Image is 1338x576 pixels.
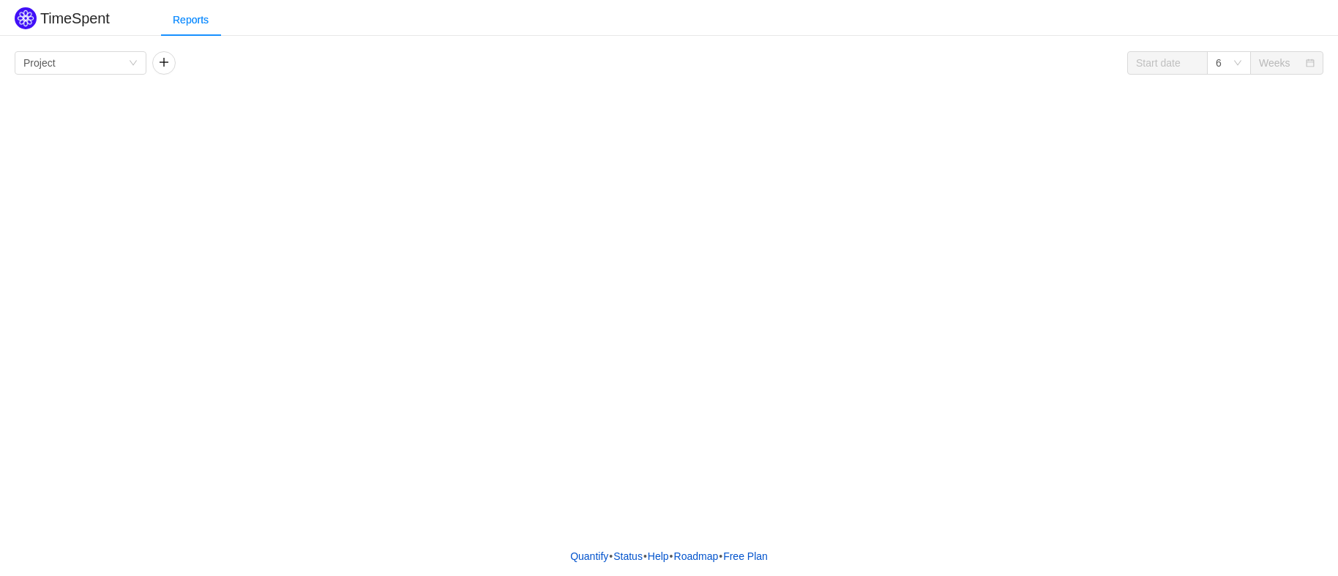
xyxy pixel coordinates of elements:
[1306,59,1315,69] i: icon: calendar
[722,545,769,567] button: Free Plan
[1233,59,1242,69] i: icon: down
[129,59,138,69] i: icon: down
[1259,52,1290,74] div: Weeks
[1216,52,1222,74] div: 6
[609,550,613,562] span: •
[647,545,670,567] a: Help
[643,550,647,562] span: •
[613,545,643,567] a: Status
[23,52,56,74] div: Project
[161,4,220,37] div: Reports
[15,7,37,29] img: Quantify logo
[152,51,176,75] button: icon: plus
[719,550,722,562] span: •
[40,10,110,26] h2: TimeSpent
[1127,51,1208,75] input: Start date
[670,550,673,562] span: •
[673,545,720,567] a: Roadmap
[569,545,609,567] a: Quantify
